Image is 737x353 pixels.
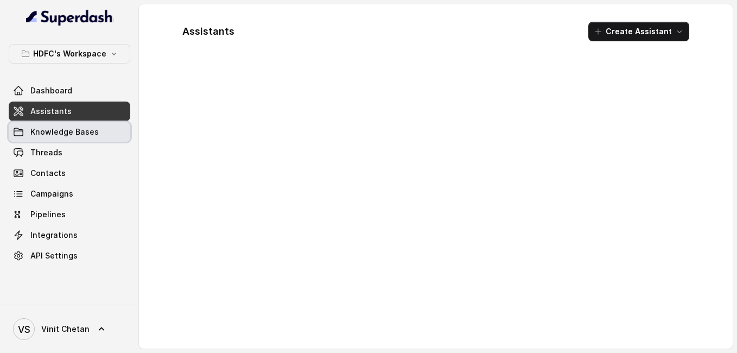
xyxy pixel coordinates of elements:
[30,209,66,220] span: Pipelines
[9,44,130,64] button: HDFC's Workspace
[41,324,90,335] span: Vinit Chetan
[588,22,689,41] button: Create Assistant
[9,246,130,266] a: API Settings
[30,85,72,96] span: Dashboard
[30,250,78,261] span: API Settings
[30,188,73,199] span: Campaigns
[9,205,130,224] a: Pipelines
[9,184,130,204] a: Campaigns
[9,102,130,121] a: Assistants
[9,81,130,100] a: Dashboard
[26,9,113,26] img: light.svg
[30,106,72,117] span: Assistants
[9,314,130,344] a: Vinit Chetan
[30,168,66,179] span: Contacts
[182,23,234,40] h1: Assistants
[9,143,130,162] a: Threads
[9,225,130,245] a: Integrations
[18,324,30,335] text: VS
[9,163,130,183] a: Contacts
[30,127,99,137] span: Knowledge Bases
[30,147,62,158] span: Threads
[9,122,130,142] a: Knowledge Bases
[33,47,106,60] p: HDFC's Workspace
[30,230,78,241] span: Integrations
